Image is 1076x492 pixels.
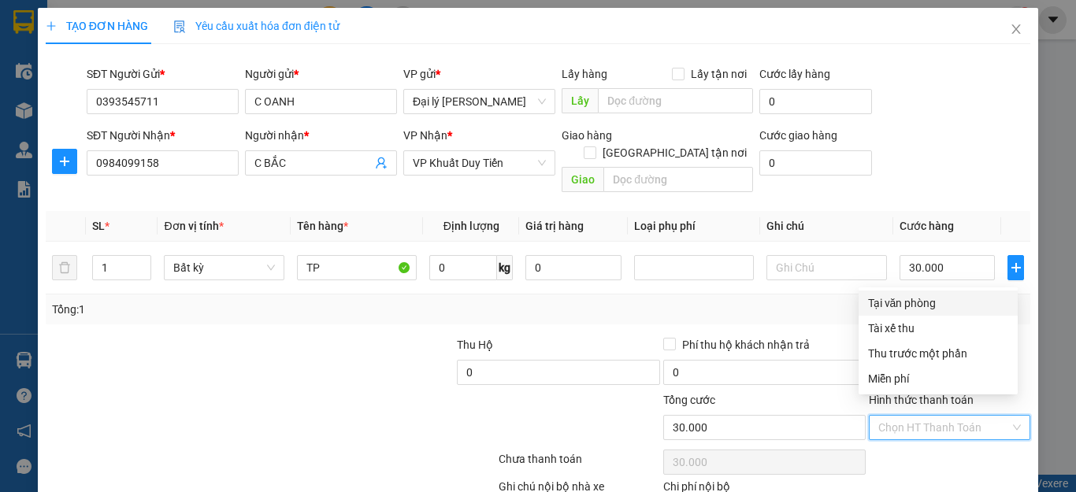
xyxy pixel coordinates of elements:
input: Ghi Chú [766,255,886,280]
span: Giá trị hàng [525,220,584,232]
label: Cước lấy hàng [759,68,830,80]
span: plus [1008,261,1023,274]
button: plus [1007,255,1024,280]
span: Đơn vị tính [164,220,223,232]
span: Bất kỳ [173,256,274,279]
span: Thu Hộ [457,338,493,351]
button: Close [994,8,1038,52]
th: Ghi chú [760,211,892,242]
label: Cước giao hàng [759,129,837,142]
div: Thu trước một phần [868,345,1008,362]
div: SĐT Người Gửi [87,65,239,83]
input: Cước giao hàng [759,150,872,176]
div: Miễn phí [868,370,1008,387]
span: Lấy hàng [562,68,607,80]
span: plus [46,20,57,31]
div: Tổng: 1 [52,301,417,318]
input: Cước lấy hàng [759,89,872,114]
span: Cước hàng [900,220,954,232]
span: plus [53,155,76,168]
span: kg [497,255,513,280]
span: Lấy [562,88,598,113]
span: Yêu cầu xuất hóa đơn điện tử [173,20,339,32]
input: Dọc đường [603,167,753,192]
div: Người nhận [245,127,397,144]
button: plus [52,149,77,174]
div: Tài xế thu [868,320,1008,337]
input: 0 [525,255,621,280]
span: TẠO ĐƠN HÀNG [46,20,148,32]
div: Tại văn phòng [868,294,1008,312]
span: VP Nhận [403,129,447,142]
label: Hình thức thanh toán [869,394,974,406]
input: VD: Bàn, Ghế [297,255,417,280]
span: Giao hàng [562,129,612,142]
img: icon [173,20,186,33]
span: Tên hàng [297,220,348,232]
span: VP Khuất Duy Tiến [413,151,546,175]
span: SL [92,220,105,232]
span: Tổng cước [663,394,715,406]
span: close [1010,23,1022,35]
div: Người gửi [245,65,397,83]
input: Dọc đường [598,88,753,113]
th: Loại phụ phí [628,211,760,242]
span: Định lượng [443,220,499,232]
span: user-add [375,157,388,169]
button: delete [52,255,77,280]
div: Chưa thanh toán [497,450,662,478]
span: Giao [562,167,603,192]
span: Phí thu hộ khách nhận trả [676,336,816,353]
div: SĐT Người Nhận [87,127,239,144]
div: VP gửi [403,65,555,83]
span: Đại lý Nghi Hải [413,90,546,113]
span: [GEOGRAPHIC_DATA] tận nơi [596,144,753,161]
span: Lấy tận nơi [685,65,753,83]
